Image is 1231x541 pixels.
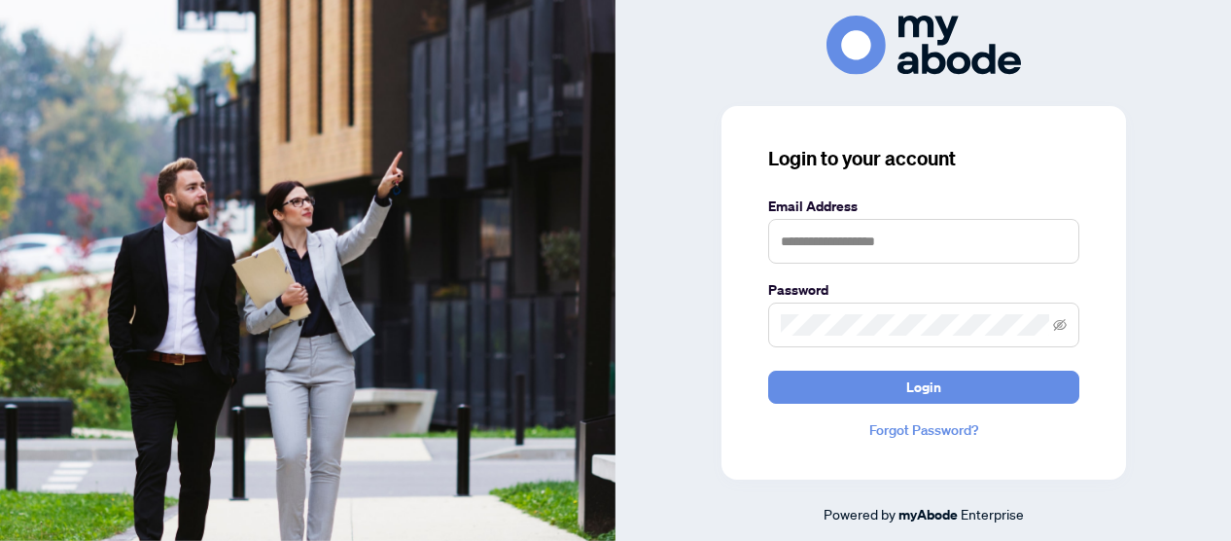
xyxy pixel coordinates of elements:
span: Login [906,372,941,403]
span: Powered by [824,505,896,523]
a: Forgot Password? [768,419,1079,441]
a: myAbode [898,504,958,525]
h3: Login to your account [768,145,1079,172]
label: Email Address [768,196,1079,217]
span: Enterprise [961,505,1024,523]
label: Password [768,279,1079,301]
button: Login [768,371,1079,404]
span: eye-invisible [1053,318,1067,332]
img: ma-logo [827,16,1021,75]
